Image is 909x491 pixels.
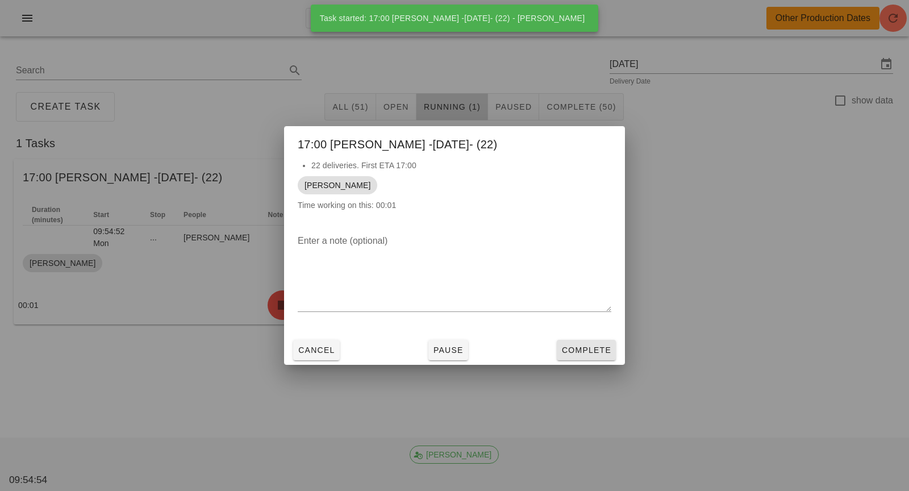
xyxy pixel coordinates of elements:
span: Complete [561,346,611,355]
span: [PERSON_NAME] [305,176,370,194]
span: Pause [433,346,464,355]
span: Cancel [298,346,335,355]
button: Cancel [293,340,340,360]
div: 17:00 [PERSON_NAME] -[DATE]- (22) [284,126,625,159]
div: Time working on this: 00:01 [284,159,625,223]
li: 22 deliveries. First ETA 17:00 [311,159,611,172]
button: Complete [557,340,616,360]
button: Pause [428,340,468,360]
div: Task started: 17:00 [PERSON_NAME] -[DATE]- (22) - [PERSON_NAME] [311,5,594,32]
